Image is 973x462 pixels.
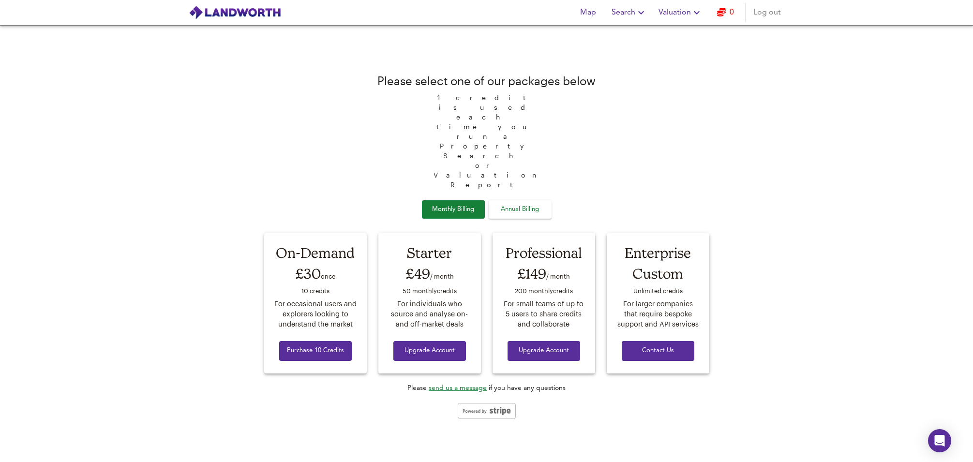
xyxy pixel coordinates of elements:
[502,243,586,263] div: Professional
[189,5,281,20] img: logo
[388,299,472,329] div: For individuals who source and analyse on- and off-market deals
[273,263,358,284] div: £30
[717,6,734,19] a: 0
[508,341,580,361] button: Upgrade Account
[577,6,600,19] span: Map
[429,89,545,190] span: 1 credit is used each time you run a Property Search or Valuation Report
[388,284,472,299] div: 50 monthly credit s
[393,341,466,361] button: Upgrade Account
[489,200,552,219] button: Annual Billing
[502,299,586,329] div: For small teams of up to 5 users to share credits and collaborate
[388,263,472,284] div: £49
[502,263,586,284] div: £149
[928,429,951,452] div: Open Intercom Messenger
[401,345,458,357] span: Upgrade Account
[407,383,566,393] div: Please if you have any questions
[616,243,700,263] div: Enterprise
[430,272,454,280] span: / month
[458,403,516,419] img: stripe-logo
[749,3,785,22] button: Log out
[273,299,358,329] div: For occasional users and explorers looking to understand the market
[608,3,651,22] button: Search
[388,243,472,263] div: Starter
[279,341,352,361] button: Purchase 10 Credits
[753,6,781,19] span: Log out
[546,272,570,280] span: / month
[502,284,586,299] div: 200 monthly credit s
[273,243,358,263] div: On-Demand
[616,263,700,284] div: Custom
[429,385,487,391] a: send us a message
[273,284,358,299] div: 10 credit s
[655,3,706,22] button: Valuation
[629,345,687,357] span: Contact Us
[659,6,703,19] span: Valuation
[377,73,596,89] div: Please select one of our packages below
[573,3,604,22] button: Map
[616,299,700,329] div: For larger companies that require bespoke support and API services
[616,284,700,299] div: Unlimited credit s
[515,345,572,357] span: Upgrade Account
[710,3,741,22] button: 0
[287,345,344,357] span: Purchase 10 Credits
[321,272,335,280] span: once
[622,341,694,361] button: Contact Us
[612,6,647,19] span: Search
[496,204,544,215] span: Annual Billing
